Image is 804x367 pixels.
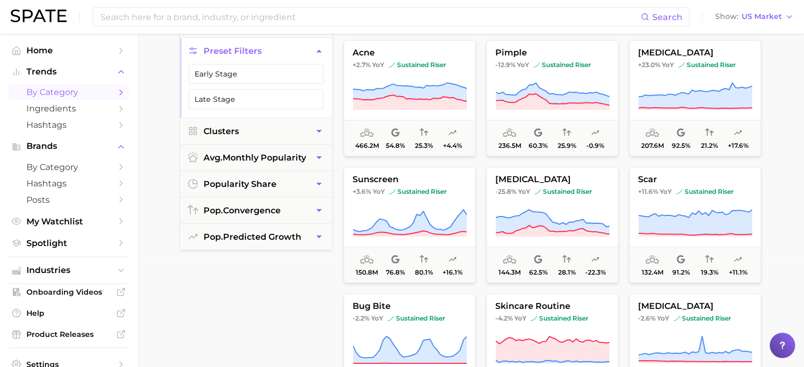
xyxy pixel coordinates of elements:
span: Show [715,14,738,20]
span: 92.5% [671,142,690,149]
button: Late Stage [189,89,324,109]
span: scar [630,175,761,184]
span: Posts [26,195,111,205]
span: Search [652,12,682,22]
span: convergence [204,205,281,215]
span: acne [344,48,475,58]
span: Trends [26,67,111,77]
span: 25.3% [415,142,433,149]
abbr: popularity index [204,232,223,242]
span: popularity convergence: Low Convergence [705,127,714,139]
span: Product Releases [26,330,111,339]
span: popularity share: Google [677,127,685,139]
span: sustained riser [676,187,734,196]
span: popularity share: Google [534,127,542,139]
img: sustained riser [534,189,541,195]
span: Ingredients [26,103,111,114]
button: Trends [8,64,129,80]
span: +2.7% [353,61,371,69]
a: Hashtags [8,175,129,192]
img: sustained riser [531,315,537,322]
span: US Market [742,14,782,20]
a: Home [8,42,129,59]
span: average monthly popularity: Very High Popularity [645,253,659,266]
span: sustained riser [678,61,736,69]
span: popularity share: Google [534,253,542,266]
span: Preset Filters [204,46,262,56]
input: Search here for a brand, industry, or ingredient [99,8,641,26]
span: pimple [487,48,618,58]
button: popularity share [180,171,332,197]
img: sustained riser [389,62,395,68]
span: popularity convergence: Very Low Convergence [705,253,714,266]
img: sustained riser [676,189,682,195]
img: sustained riser [533,62,540,68]
span: sunscreen [344,175,475,184]
span: YoY [662,61,674,69]
span: average monthly popularity: Very High Popularity [503,253,516,266]
span: 60.3% [529,142,548,149]
span: My Watchlist [26,217,111,227]
span: -22.3% [585,269,605,276]
span: -0.9% [586,142,604,149]
span: -25.8% [495,187,516,195]
span: popularity share [204,179,276,189]
span: skincare routine [487,302,618,311]
span: popularity convergence: Low Convergence [562,127,571,139]
span: Industries [26,266,111,275]
span: -12.9% [495,61,515,69]
button: pop.predicted growth [180,224,332,250]
span: Clusters [204,126,239,136]
span: [MEDICAL_DATA] [630,302,761,311]
button: ShowUS Market [713,10,796,24]
button: Clusters [180,118,332,144]
span: YoY [373,187,385,196]
span: popularity predicted growth: Very Unlikely [591,127,599,139]
a: by Category [8,84,129,100]
button: Early Stage [189,64,324,84]
span: 80.1% [415,269,433,276]
span: 91.2% [672,269,689,276]
button: scar+11.6% YoYsustained risersustained riser132.4m91.2%19.3%+11.1% [629,167,761,283]
span: YoY [518,187,530,196]
span: Spotlight [26,238,111,248]
span: +11.6% [638,187,658,195]
span: bug bite [344,302,475,311]
button: sunscreen+3.6% YoYsustained risersustained riser150.8m76.8%80.1%+16.1% [344,167,476,283]
button: avg.monthly popularity [180,145,332,171]
span: sustained riser [533,61,591,69]
span: +17.6% [727,142,748,149]
span: popularity convergence: Low Convergence [562,253,571,266]
button: [MEDICAL_DATA]+23.0% YoYsustained risersustained riser207.6m92.5%21.2%+17.6% [629,40,761,156]
span: 76.8% [386,269,405,276]
span: average monthly popularity: Very High Popularity [360,127,374,139]
span: 54.8% [386,142,405,149]
span: 62.5% [529,269,547,276]
span: sustained riser [531,314,588,323]
span: Brands [26,142,111,151]
img: sustained riser [678,62,685,68]
button: pimple-12.9% YoYsustained risersustained riser236.5m60.3%25.9%-0.9% [486,40,618,156]
span: Help [26,308,111,318]
span: [MEDICAL_DATA] [487,175,618,184]
img: sustained riser [389,189,395,195]
button: Brands [8,138,129,154]
span: YoY [372,61,384,69]
span: 207.6m [641,142,663,149]
a: Onboarding Videos [8,284,129,300]
span: -2.2% [353,314,369,322]
span: popularity share: Google [391,127,400,139]
span: sustained riser [389,61,446,69]
img: sustained riser [673,315,680,322]
span: average monthly popularity: Very High Popularity [503,127,516,139]
span: popularity convergence: Low Convergence [420,127,428,139]
span: popularity predicted growth: Likely [448,127,457,139]
span: +4.4% [443,142,462,149]
a: Spotlight [8,235,129,251]
span: by Category [26,162,111,172]
span: -2.6% [638,314,655,322]
span: [MEDICAL_DATA] [630,48,761,58]
a: Posts [8,192,129,208]
span: popularity predicted growth: Very Unlikely [591,253,599,266]
span: 132.4m [641,269,663,276]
